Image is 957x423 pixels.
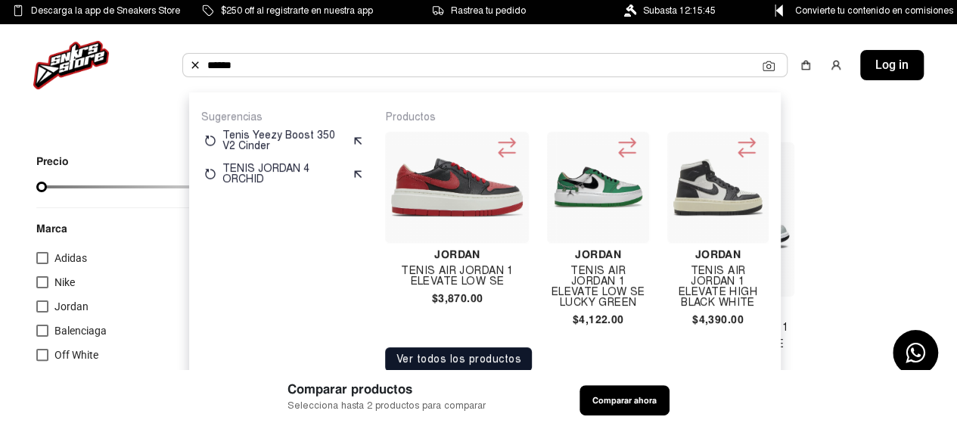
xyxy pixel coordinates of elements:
[287,380,486,399] span: Comparar productos
[385,110,769,124] p: Productos
[667,314,769,325] h4: $4,390.00
[31,2,180,19] span: Descarga la app de Sneakers Store
[391,158,523,216] img: Tenis Air Jordan 1 Elevate Low Se
[222,130,346,151] p: Tenis Yeezy Boost 350 V2 Cinder
[385,293,529,303] h4: $3,870.00
[352,168,364,180] img: suggest.svg
[643,2,716,19] span: Subasta 12:15:45
[547,314,648,325] h4: $4,122.00
[875,56,909,74] span: Log in
[221,2,373,19] span: $250 off al registrarte en nuestra app
[667,249,769,260] h4: Jordan
[769,5,788,17] img: Control Point Icon
[800,59,812,71] img: shopping
[352,135,364,147] img: suggest.svg
[795,2,953,19] span: Convierte tu contenido en comisiones
[54,276,75,288] span: Nike
[287,399,486,413] span: Selecciona hasta 2 productos para comparar
[547,249,648,260] h4: Jordan
[553,155,642,219] img: Tenis Air Jordan 1 Elevate Low Se Lucky Green
[204,135,216,147] img: restart.svg
[385,266,529,287] h4: Tenis Air Jordan 1 Elevate Low Se
[547,266,648,308] h4: Tenis Air Jordan 1 Elevate Low Se Lucky Green
[33,41,109,89] img: logo
[385,249,529,260] h4: Jordan
[667,266,769,308] h4: Tenis Air Jordan 1 Elevate High Black White
[222,163,346,185] p: TENIS JORDAN 4 ORCHID
[189,59,201,71] img: Buscar
[54,349,98,361] span: Off White
[763,60,775,72] img: Cámara
[830,59,842,71] img: user
[204,168,216,180] img: restart.svg
[54,325,107,337] span: Balenciaga
[54,300,89,313] span: Jordan
[451,2,526,19] span: Rastrea tu pedido
[54,252,87,264] span: Adidas
[36,156,193,166] p: Precio
[579,385,670,415] button: Comparar ahora
[201,110,367,124] p: Sugerencias
[36,220,228,237] p: Marca
[385,347,532,372] button: Ver todos los productos
[673,159,763,216] img: Tenis Air Jordan 1 Elevate High Black White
